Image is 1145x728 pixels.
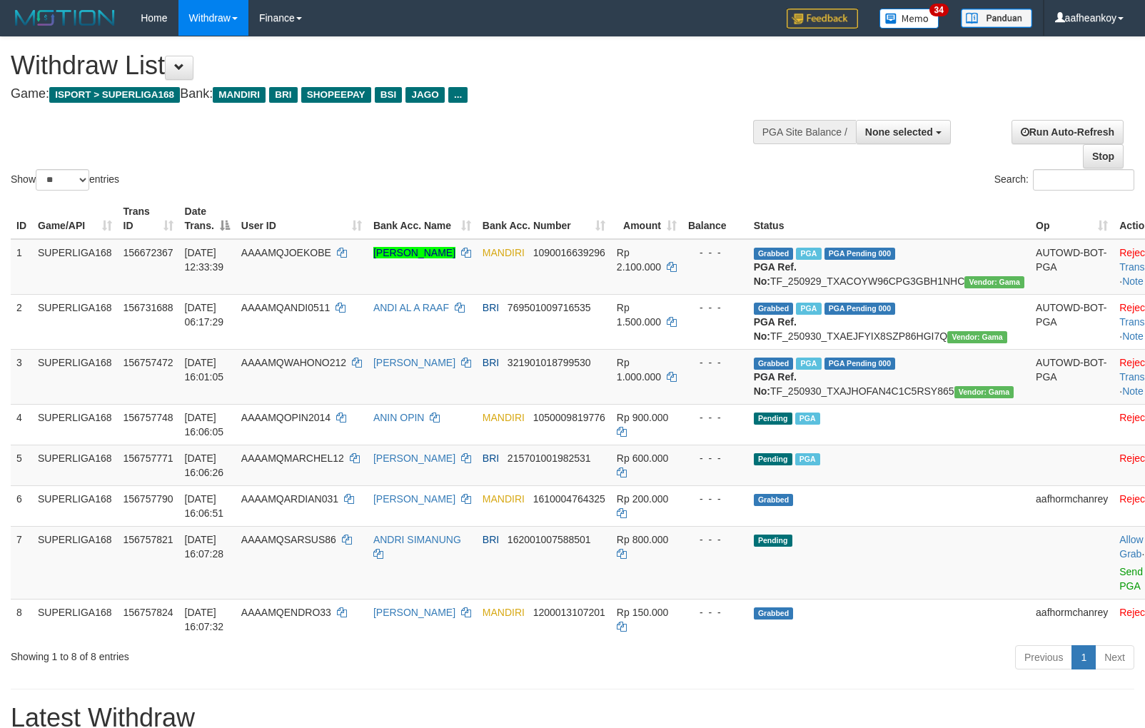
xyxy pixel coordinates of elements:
a: Stop [1083,144,1124,168]
span: Marked by aafromsomean [796,303,821,315]
div: - - - [688,410,742,425]
span: [DATE] 16:06:05 [185,412,224,438]
span: Vendor URL: https://trx31.1velocity.biz [947,331,1007,343]
span: AAAAMQANDI0511 [241,302,331,313]
td: 5 [11,445,32,485]
span: 156757771 [123,453,173,464]
th: Balance [682,198,748,239]
a: [PERSON_NAME] [373,607,455,618]
span: Pending [754,453,792,465]
th: Status [748,198,1030,239]
a: [PERSON_NAME] [373,357,455,368]
span: Marked by aafheankoy [795,413,820,425]
span: Rp 200.000 [617,493,668,505]
span: AAAAMQOPIN2014 [241,412,331,423]
td: AUTOWD-BOT-PGA [1030,349,1114,404]
th: Amount: activate to sort column ascending [611,198,682,239]
span: BRI [483,453,499,464]
span: AAAAMQMARCHEL12 [241,453,344,464]
span: AAAAMQJOEKOBE [241,247,331,258]
td: 4 [11,404,32,445]
td: TF_250929_TXACOYW96CPG3GBH1NHC [748,239,1030,295]
span: Copy 1090016639296 to clipboard [533,247,605,258]
span: 156672367 [123,247,173,258]
a: 1 [1071,645,1096,669]
span: PGA Pending [824,248,896,260]
span: ... [448,87,468,103]
th: Date Trans.: activate to sort column descending [179,198,236,239]
div: - - - [688,355,742,370]
a: ANDI AL A RAAF [373,302,449,313]
span: 156757748 [123,412,173,423]
span: AAAAMQARDIAN031 [241,493,338,505]
span: Vendor URL: https://trx31.1velocity.biz [964,276,1024,288]
a: Note [1122,330,1144,342]
th: Bank Acc. Number: activate to sort column ascending [477,198,611,239]
span: 156757790 [123,493,173,505]
span: AAAAMQWAHONO212 [241,357,346,368]
span: SHOPEEPAY [301,87,371,103]
th: User ID: activate to sort column ascending [236,198,368,239]
span: Copy 1610004764325 to clipboard [533,493,605,505]
span: Grabbed [754,358,794,370]
td: aafhormchanrey [1030,485,1114,526]
span: BRI [483,302,499,313]
span: · [1119,534,1144,560]
a: Allow Grab [1119,534,1143,560]
a: [PERSON_NAME] [373,453,455,464]
a: Run Auto-Refresh [1012,120,1124,144]
span: JAGO [405,87,444,103]
div: - - - [688,451,742,465]
td: SUPERLIGA168 [32,485,118,526]
td: 7 [11,526,32,599]
td: aafhormchanrey [1030,599,1114,639]
span: [DATE] 06:17:29 [185,302,224,328]
b: PGA Ref. No: [754,261,797,287]
span: [DATE] 16:07:32 [185,607,224,632]
span: BRI [483,534,499,545]
span: [DATE] 16:07:28 [185,534,224,560]
span: Grabbed [754,303,794,315]
label: Show entries [11,169,119,191]
a: [PERSON_NAME] [373,493,455,505]
span: BSI [375,87,403,103]
div: - - - [688,246,742,260]
td: SUPERLIGA168 [32,294,118,349]
span: Marked by aafheankoy [795,453,820,465]
span: Rp 600.000 [617,453,668,464]
div: - - - [688,605,742,620]
span: AAAAMQSARSUS86 [241,534,336,545]
span: Rp 1.500.000 [617,302,661,328]
label: Search: [994,169,1134,191]
span: [DATE] 12:33:39 [185,247,224,273]
span: Rp 800.000 [617,534,668,545]
a: ANDRI SIMANUNG [373,534,461,545]
div: Showing 1 to 8 of 8 entries [11,644,466,664]
td: SUPERLIGA168 [32,349,118,404]
span: Rp 2.100.000 [617,247,661,273]
span: BRI [483,357,499,368]
span: Pending [754,535,792,547]
span: PGA Pending [824,358,896,370]
span: Marked by aafsengchandara [796,248,821,260]
span: ISPORT > SUPERLIGA168 [49,87,180,103]
div: - - - [688,492,742,506]
th: Op: activate to sort column ascending [1030,198,1114,239]
h4: Game: Bank: [11,87,749,101]
span: 156757824 [123,607,173,618]
span: MANDIRI [213,87,266,103]
span: Marked by aafheankoy [796,358,821,370]
a: Note [1122,275,1144,287]
span: MANDIRI [483,607,525,618]
input: Search: [1033,169,1134,191]
button: None selected [856,120,951,144]
td: SUPERLIGA168 [32,526,118,599]
a: ANIN OPIN [373,412,425,423]
td: TF_250930_TXAJHOFAN4C1C5RSY865 [748,349,1030,404]
span: None selected [865,126,933,138]
th: Bank Acc. Name: activate to sort column ascending [368,198,477,239]
span: Copy 769501009716535 to clipboard [508,302,591,313]
span: Copy 1200013107201 to clipboard [533,607,605,618]
span: Copy 321901018799530 to clipboard [508,357,591,368]
a: [PERSON_NAME] [373,247,455,258]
